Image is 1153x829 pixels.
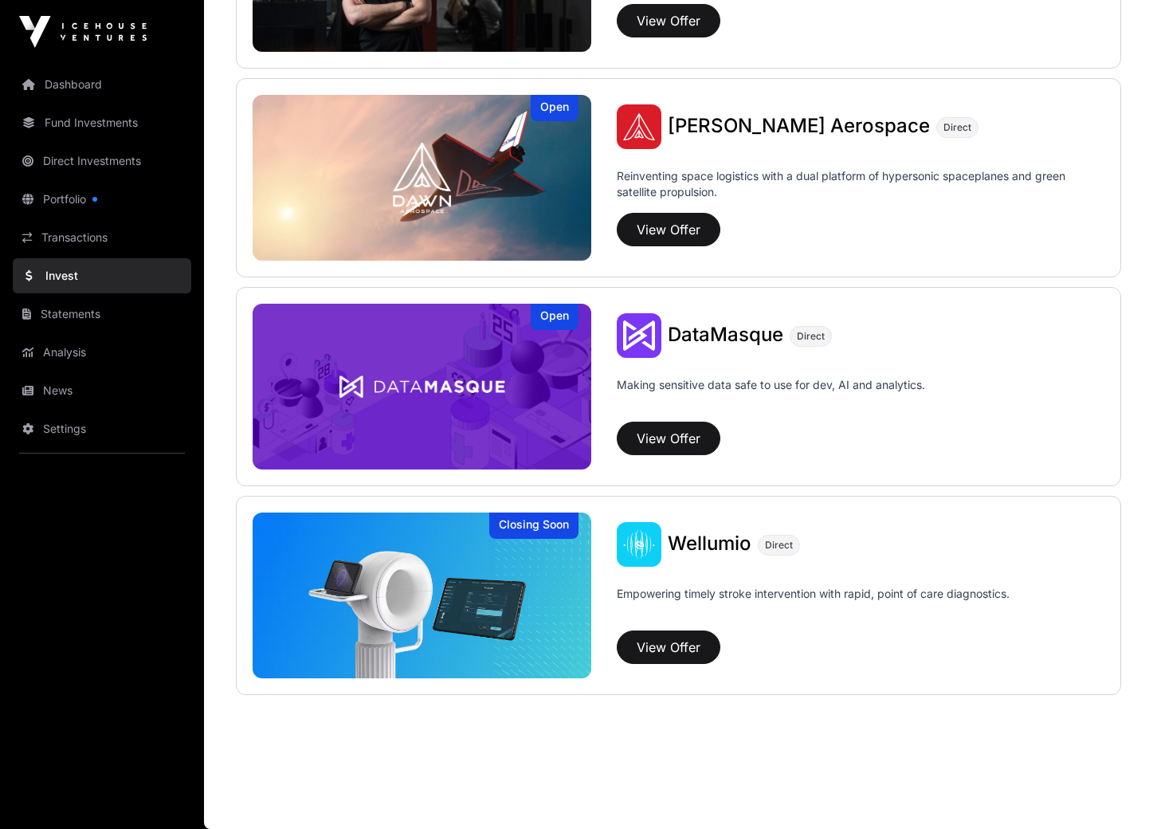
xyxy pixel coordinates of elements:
[943,121,971,134] span: Direct
[253,95,591,261] img: Dawn Aerospace
[668,325,783,346] a: DataMasque
[617,631,720,664] button: View Offer
[253,304,591,470] img: DataMasque
[13,143,191,179] a: Direct Investments
[668,532,751,555] span: Wellumio
[797,330,825,343] span: Direct
[13,335,191,370] a: Analysis
[13,105,191,140] a: Fund Investments
[531,95,578,121] div: Open
[13,220,191,255] a: Transactions
[253,513,591,678] img: Wellumio
[1073,752,1153,829] iframe: Chat Widget
[668,534,751,555] a: Wellumio
[617,422,720,455] button: View Offer
[13,258,191,293] a: Invest
[617,104,661,149] img: Dawn Aerospace
[13,67,191,102] a: Dashboard
[617,313,661,358] img: DataMasque
[765,539,793,552] span: Direct
[253,513,591,678] a: WellumioClosing Soon
[668,114,930,137] span: [PERSON_NAME] Aerospace
[668,323,783,346] span: DataMasque
[13,373,191,408] a: News
[489,513,578,539] div: Closing Soon
[617,168,1104,206] p: Reinventing space logistics with a dual platform of hypersonic spaceplanes and green satellite pr...
[531,304,578,330] div: Open
[13,182,191,217] a: Portfolio
[668,116,930,137] a: [PERSON_NAME] Aerospace
[617,4,720,37] button: View Offer
[617,586,1010,624] p: Empowering timely stroke intervention with rapid, point of care diagnostics.
[617,213,720,246] button: View Offer
[13,411,191,446] a: Settings
[617,377,925,415] p: Making sensitive data safe to use for dev, AI and analytics.
[253,95,591,261] a: Dawn AerospaceOpen
[253,304,591,470] a: DataMasqueOpen
[617,522,661,567] img: Wellumio
[13,297,191,332] a: Statements
[19,16,147,48] img: Icehouse Ventures Logo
